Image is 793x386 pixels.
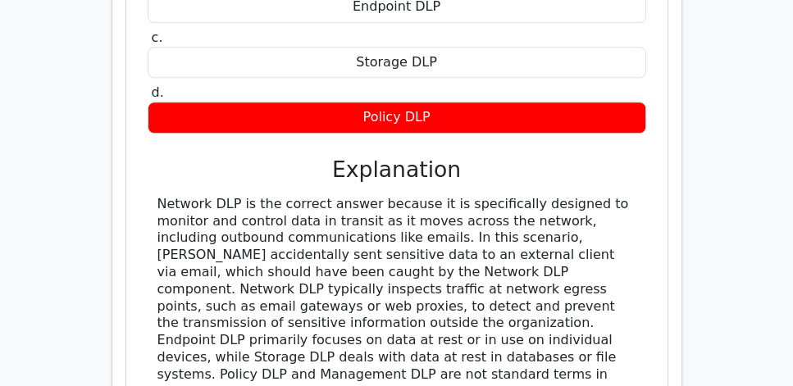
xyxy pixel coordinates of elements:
span: c. [152,30,163,45]
div: Policy DLP [148,102,646,134]
span: d. [152,84,164,100]
h3: Explanation [157,157,636,183]
div: Storage DLP [148,47,646,79]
